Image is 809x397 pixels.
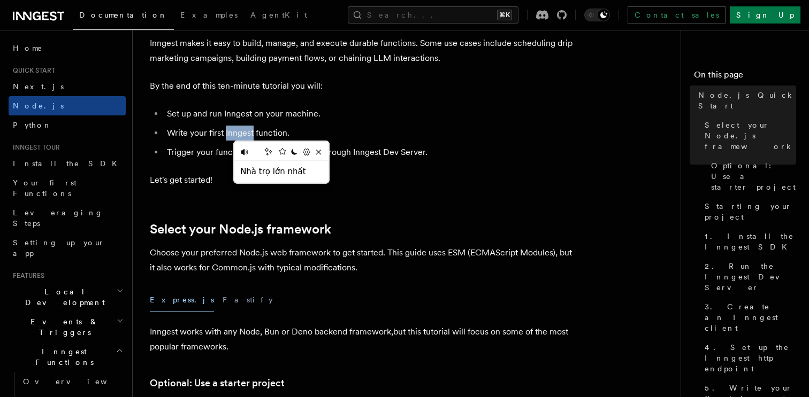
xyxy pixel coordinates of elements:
[700,115,796,156] a: Select your Node.js framework
[700,227,796,256] a: 1. Install the Inngest SDK
[497,10,512,20] kbd: ⌘K
[9,342,126,372] button: Inngest Functions
[9,316,117,338] span: Events & Triggers
[700,197,796,227] a: Starting your project
[628,6,726,24] a: Contact sales
[698,90,796,111] span: Node.js Quick Start
[9,143,60,152] span: Inngest tour
[730,6,800,24] a: Sign Up
[9,233,126,263] a: Setting up your app
[150,222,331,237] a: Select your Node.js framework
[150,245,578,275] p: Choose your preferred Node.js web framework to get started. This guide uses ESM (ECMAScript Modul...
[9,96,126,115] a: Node.js
[19,372,126,391] a: Overview
[700,297,796,338] a: 3. Create an Inngest client
[9,346,116,368] span: Inngest Functions
[244,3,314,29] a: AgentKit
[707,156,796,197] a: Optional: Use a starter project
[150,173,578,188] p: Let's get started!
[150,376,285,391] a: Optional: Use a starter project
[705,120,796,152] span: Select your Node.js framework
[164,106,578,121] li: Set up and run Inngest on your machine.
[694,68,796,85] h4: On this page
[9,38,126,58] a: Home
[348,6,518,24] button: Search...⌘K
[584,9,610,21] button: Toggle dark mode
[174,3,244,29] a: Examples
[13,102,64,110] span: Node.js
[13,178,77,198] span: Your first Functions
[9,115,126,135] a: Python
[705,261,796,293] span: 2. Run the Inngest Dev Server
[9,154,126,173] a: Install the SDK
[73,3,174,30] a: Documentation
[79,11,167,19] span: Documentation
[180,11,238,19] span: Examples
[705,342,796,374] span: 4. Set up the Inngest http endpoint
[223,288,273,312] button: Fastify
[705,301,796,333] span: 3. Create an Inngest client
[700,256,796,297] a: 2. Run the Inngest Dev Server
[164,126,578,141] li: Write your first Inngest function.
[13,238,105,258] span: Setting up your app
[150,79,578,94] p: By the end of this ten-minute tutorial you will:
[9,286,117,308] span: Local Development
[250,11,307,19] span: AgentKit
[705,231,796,252] span: 1. Install the Inngest SDK
[13,43,43,53] span: Home
[13,121,52,129] span: Python
[705,201,796,222] span: Starting your project
[150,324,578,354] p: Inngest works with any Node, Bun or Deno backend framework,but this tutorial will focus on some o...
[13,159,124,168] span: Install the SDK
[23,377,133,386] span: Overview
[150,288,214,312] button: Express.js
[13,82,64,91] span: Next.js
[150,36,578,66] p: Inngest makes it easy to build, manage, and execute durable functions. Some use cases include sch...
[9,282,126,312] button: Local Development
[164,145,578,160] li: Trigger your function from your app and through Inngest Dev Server.
[9,173,126,203] a: Your first Functions
[711,160,796,192] span: Optional: Use a starter project
[9,77,126,96] a: Next.js
[700,338,796,378] a: 4. Set up the Inngest http endpoint
[13,208,103,228] span: Leveraging Steps
[9,66,55,75] span: Quick start
[9,271,44,280] span: Features
[9,203,126,233] a: Leveraging Steps
[9,312,126,342] button: Events & Triggers
[694,85,796,115] a: Node.js Quick Start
